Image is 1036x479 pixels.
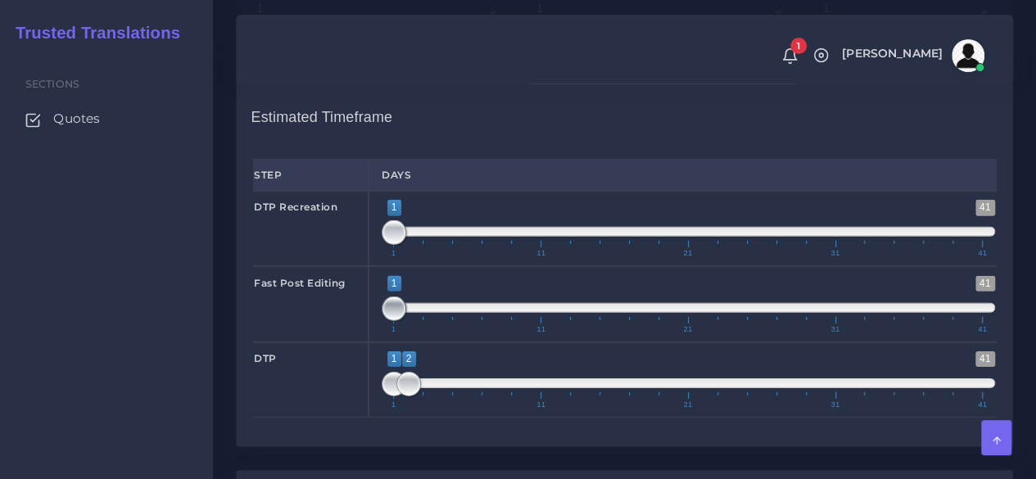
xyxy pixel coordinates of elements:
[975,250,989,257] span: 41
[534,250,548,257] span: 11
[828,250,842,257] span: 31
[790,38,807,54] span: 1
[681,401,695,409] span: 21
[12,102,201,136] a: Quotes
[251,93,998,127] h4: Estimated Timeframe
[387,351,401,367] span: 1
[4,20,180,47] a: Trusted Translations
[389,326,399,333] span: 1
[387,276,401,291] span: 1
[254,352,277,364] strong: DTP
[975,326,989,333] span: 41
[681,250,695,257] span: 21
[4,23,180,43] h2: Trusted Translations
[387,200,401,215] span: 1
[534,401,548,409] span: 11
[834,39,990,72] a: [PERSON_NAME]avatar
[534,326,548,333] span: 11
[952,39,984,72] img: avatar
[776,47,804,65] a: 1
[681,326,695,333] span: 21
[254,201,337,213] strong: DTP Recreation
[828,326,842,333] span: 31
[402,351,416,367] span: 2
[254,169,282,181] strong: Step
[389,250,399,257] span: 1
[25,78,79,90] span: Sections
[828,401,842,409] span: 31
[975,401,989,409] span: 41
[842,47,943,59] span: [PERSON_NAME]
[53,110,100,128] span: Quotes
[975,351,995,367] span: 41
[975,276,995,291] span: 41
[254,277,346,289] strong: Fast Post Editing
[975,200,995,215] span: 41
[389,401,399,409] span: 1
[382,169,411,181] strong: Days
